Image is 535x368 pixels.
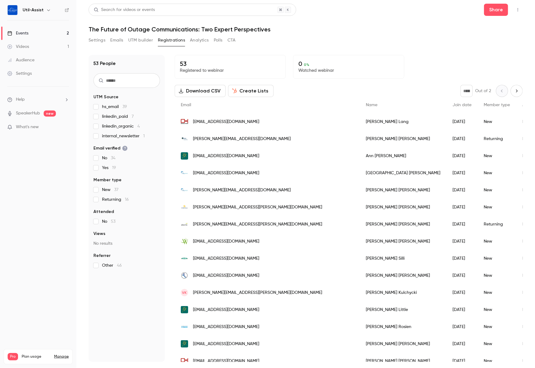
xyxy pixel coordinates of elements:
[478,301,516,318] div: New
[89,35,105,45] button: Settings
[360,267,446,284] div: [PERSON_NAME] [PERSON_NAME]
[181,357,188,365] img: oakvillehydro.com
[111,219,115,224] span: 53
[112,166,116,170] span: 19
[94,7,155,13] div: Search for videos or events
[181,204,188,211] img: fortisbc.com
[182,290,187,295] span: VK
[478,250,516,267] div: New
[193,238,259,245] span: [EMAIL_ADDRESS][DOMAIN_NAME]
[181,135,188,143] img: ieso.ca
[102,197,129,203] span: Returning
[360,335,446,352] div: [PERSON_NAME] [PERSON_NAME]
[125,197,129,202] span: 16
[54,354,69,359] a: Manage
[446,301,478,318] div: [DATE]
[62,124,69,130] iframe: Noticeable Trigger
[181,323,188,330] img: orpowercorp.com
[360,147,446,164] div: Ann [PERSON_NAME]
[446,335,478,352] div: [DATE]
[478,267,516,284] div: New
[360,233,446,250] div: [PERSON_NAME] [PERSON_NAME]
[181,272,188,279] img: rslu.ca
[360,130,446,147] div: [PERSON_NAME] [PERSON_NAME]
[511,85,523,97] button: Next page
[181,255,188,262] img: enwin.com
[8,353,18,360] span: Pro
[193,170,259,176] span: [EMAIL_ADDRESS][DOMAIN_NAME]
[446,130,478,147] div: [DATE]
[7,70,32,77] div: Settings
[102,218,115,225] span: No
[181,118,188,125] img: oakvillehydro.com
[143,134,145,138] span: 1
[360,301,446,318] div: [PERSON_NAME] Little
[446,267,478,284] div: [DATE]
[16,110,40,117] a: SpeakerHub
[180,67,281,74] p: Registered to webinar
[193,153,259,159] span: [EMAIL_ADDRESS][DOMAIN_NAME]
[478,164,516,182] div: New
[111,156,115,160] span: 34
[93,177,122,183] span: Member type
[193,341,259,347] span: [EMAIL_ADDRESS][DOMAIN_NAME]
[158,35,185,45] button: Registrations
[128,35,153,45] button: UTM builder
[193,204,322,211] span: [PERSON_NAME][EMAIL_ADDRESS][PERSON_NAME][DOMAIN_NAME]
[110,35,123,45] button: Emails
[478,284,516,301] div: New
[122,105,127,109] span: 39
[181,169,188,177] img: innpower.ca
[304,63,309,67] span: 0 %
[446,216,478,233] div: [DATE]
[7,96,69,103] li: help-dropdown-opener
[446,233,478,250] div: [DATE]
[478,318,516,335] div: New
[446,182,478,199] div: [DATE]
[102,262,122,269] span: Other
[227,35,236,45] button: CTA
[366,103,377,107] span: Name
[193,187,291,193] span: [PERSON_NAME][EMAIL_ADDRESS][DOMAIN_NAME]
[44,110,56,117] span: new
[181,221,188,228] img: alectrautilities.com
[93,94,160,269] section: facet-groups
[478,147,516,164] div: New
[193,290,322,296] span: [PERSON_NAME][EMAIL_ADDRESS][PERSON_NAME][DOMAIN_NAME]
[478,199,516,216] div: New
[175,85,226,97] button: Download CSV
[446,113,478,130] div: [DATE]
[193,307,259,313] span: [EMAIL_ADDRESS][DOMAIN_NAME]
[93,209,114,215] span: Attended
[484,4,508,16] button: Share
[446,284,478,301] div: [DATE]
[102,114,134,120] span: linkedin_paid
[7,44,29,50] div: Videos
[475,88,491,94] p: Out of 2
[7,57,35,63] div: Audience
[102,104,127,110] span: hs_email
[16,124,39,130] span: What's new
[360,164,446,182] div: [GEOGRAPHIC_DATA] [PERSON_NAME]
[23,7,44,13] h6: Util-Assist
[446,199,478,216] div: [DATE]
[137,124,140,128] span: 4
[193,324,259,330] span: [EMAIL_ADDRESS][DOMAIN_NAME]
[102,165,116,171] span: Yes
[89,26,523,33] h1: The Future of Outage Communications: Two Expert Perspectives
[360,250,446,267] div: [PERSON_NAME] Silli
[453,103,471,107] span: Join date
[478,182,516,199] div: New
[102,123,140,129] span: linkedin_organic
[93,94,118,100] span: UTM Source
[193,221,322,228] span: [PERSON_NAME][EMAIL_ADDRESS][PERSON_NAME][DOMAIN_NAME]
[181,340,188,348] img: torontohydro.com
[16,96,25,103] span: Help
[360,216,446,233] div: [PERSON_NAME] [PERSON_NAME]
[8,5,17,15] img: Util-Assist
[180,60,281,67] p: 53
[102,133,145,139] span: internal_newsletter
[193,119,259,125] span: [EMAIL_ADDRESS][DOMAIN_NAME]
[193,255,259,262] span: [EMAIL_ADDRESS][DOMAIN_NAME]
[214,35,223,45] button: Polls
